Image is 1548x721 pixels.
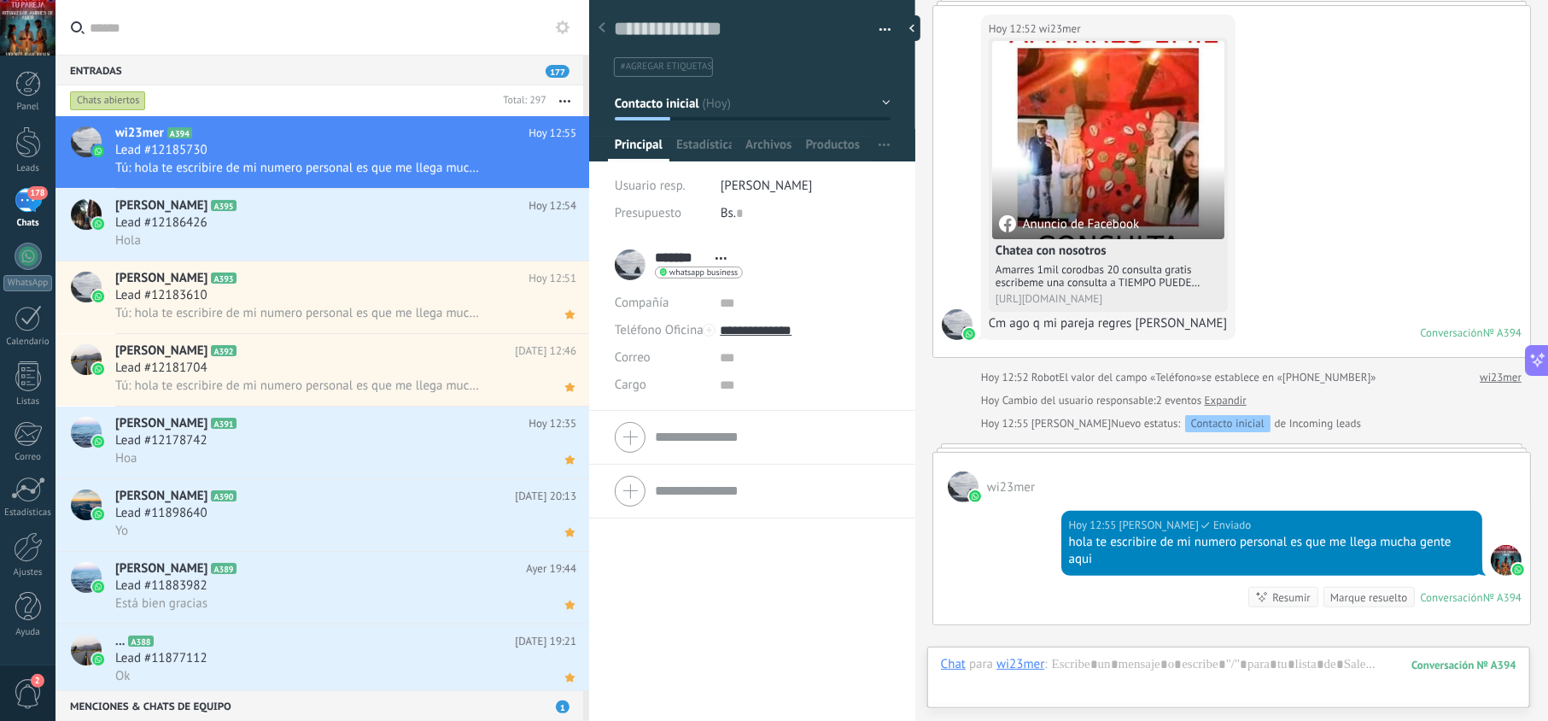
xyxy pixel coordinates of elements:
[615,322,704,338] span: Teléfono Oficina
[3,275,52,291] div: WhatsApp
[1119,517,1199,534] span: jesus hernandez (Oficina de Venta)
[211,418,236,429] span: A391
[115,668,130,684] span: Ok
[27,186,47,200] span: 178
[996,263,1221,289] div: Amarres 1mil corodbas 20 consulta gratis escribeme una consulta a TIEMPO PUEDE CAMBIAR TU VIDA
[615,344,651,372] button: Correo
[1031,370,1059,384] span: Robot
[115,560,207,577] span: [PERSON_NAME]
[55,552,589,624] a: avataricon[PERSON_NAME]A389Ayer 19:44Lead #11883982Está bien gracias
[1111,415,1180,432] span: Nuevo estatus:
[996,656,1044,671] div: wi23mer
[115,305,482,321] span: Tú: hola te escribire de mi numero personal es que me llega mucha gente aqui
[211,345,236,356] span: A392
[115,160,482,176] span: Tú: hola te escribire de mi numero personal es que me llega mucha gente aqui
[115,523,128,539] span: Yo
[981,392,1002,409] div: Hoy
[1272,589,1311,606] div: Resumir
[676,137,732,161] span: Estadísticas
[615,137,663,161] span: Principal
[996,292,1221,305] div: [URL][DOMAIN_NAME]
[969,656,993,673] span: para
[55,479,589,551] a: avataricon[PERSON_NAME]A390[DATE] 20:13Lead #11898640Yo
[55,55,583,85] div: Entradas
[115,343,207,360] span: [PERSON_NAME]
[167,127,192,138] span: A394
[1213,517,1251,534] span: Enviado
[999,215,1139,232] div: Anuncio de Facebook
[942,309,973,340] span: wi23mer
[3,396,53,407] div: Listas
[1411,658,1516,672] div: 394
[115,488,207,505] span: [PERSON_NAME]
[992,41,1224,308] a: Anuncio de FacebookChatea con nosotrosAmarres 1mil corodbas 20 consulta gratis escribeme una cons...
[515,343,576,360] span: [DATE] 12:46
[70,91,146,111] div: Chats abiertos
[615,205,681,221] span: Presupuesto
[115,378,482,394] span: Tú: hola te escribire de mi numero personal es que me llega mucha gente aqui
[1483,590,1522,605] div: № A394
[3,507,53,519] div: Estadísticas
[92,290,104,302] img: icon
[1031,416,1111,431] span: jesus hernandez
[615,200,708,227] div: Presupuesto
[92,581,104,593] img: icon
[721,200,891,227] div: Bs.
[92,363,104,375] img: icon
[115,125,164,142] span: wi23mer
[92,436,104,448] img: icon
[115,650,207,667] span: Lead #11877112
[3,102,53,113] div: Panel
[115,142,207,159] span: Lead #12185730
[515,488,576,505] span: [DATE] 20:13
[1512,564,1524,576] img: waba.svg
[128,636,153,647] span: A388
[3,163,53,174] div: Leads
[989,21,1039,38] div: Hoy 12:52
[115,197,207,214] span: [PERSON_NAME]
[529,125,576,142] span: Hoy 12:55
[115,415,207,432] span: [PERSON_NAME]
[963,328,975,340] img: waba.svg
[92,218,104,230] img: icon
[615,317,704,344] button: Teléfono Oficina
[115,360,207,377] span: Lead #12181704
[903,15,920,41] div: Ocultar
[1420,590,1483,605] div: Conversación
[1039,21,1081,38] span: wi23mer
[92,145,104,157] img: icon
[1201,369,1376,386] span: se establece en «[PHONE_NUMBER]»
[55,261,589,333] a: avataricon[PERSON_NAME]A393Hoy 12:51Lead #12183610Tú: hola te escribire de mi numero personal es ...
[115,633,125,650] span: ...
[615,173,708,200] div: Usuario resp.
[92,508,104,520] img: icon
[55,407,589,478] a: avataricon[PERSON_NAME]A391Hoy 12:35Lead #12178742Hoa
[115,432,207,449] span: Lead #12178742
[3,567,53,578] div: Ajustes
[1059,369,1201,386] span: El valor del campo «Teléfono»
[1483,325,1522,340] div: № A394
[211,563,236,574] span: A389
[115,232,141,249] span: Hola
[55,690,583,721] div: Menciones & Chats de equipo
[92,654,104,665] img: icon
[981,392,1247,409] div: Cambio del usuario responsable:
[515,633,576,650] span: [DATE] 19:21
[1111,415,1361,432] div: de Incoming leads
[615,372,707,399] div: Cargo
[1330,589,1407,606] div: Marque resuelto
[211,490,236,501] span: A390
[669,268,738,277] span: whatsapp business
[615,178,686,194] span: Usuario resp.
[981,415,1031,432] div: Hoy 12:55
[721,178,813,194] span: [PERSON_NAME]
[981,369,1031,386] div: Hoy 12:52
[55,189,589,261] a: avataricon[PERSON_NAME]A395Hoy 12:54Lead #12186426Hola
[546,85,583,116] button: Más
[1491,545,1522,576] span: jesus hernandez
[1045,656,1048,673] span: :
[55,624,589,696] a: avataricon...A388[DATE] 19:21Lead #11877112Ok
[115,450,137,466] span: Hoa
[31,674,44,688] span: 2
[1480,369,1522,386] a: wi23mer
